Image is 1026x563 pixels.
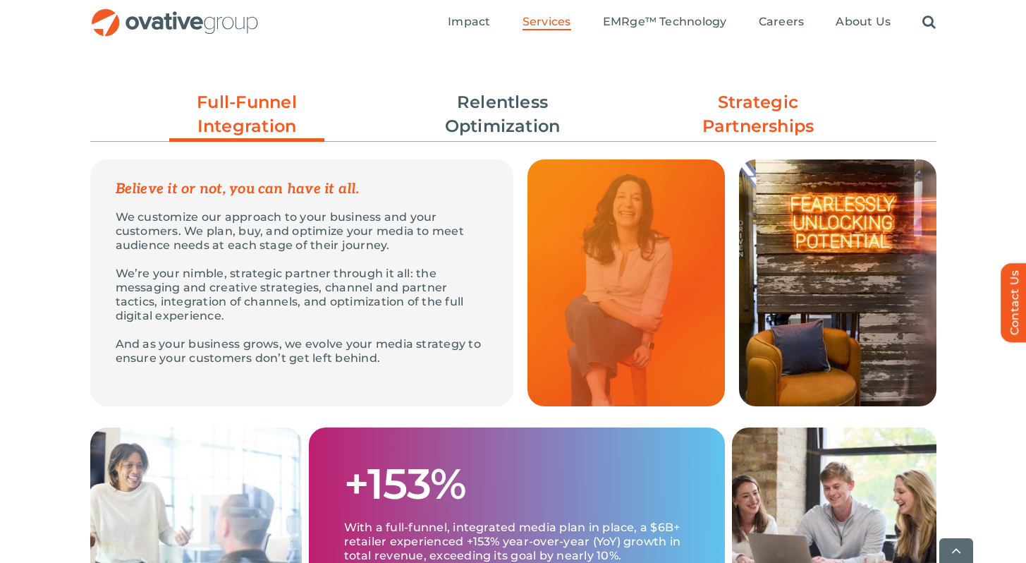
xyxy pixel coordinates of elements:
a: Relentless Optimization [425,90,580,138]
img: Media – Grid 1 [739,159,936,406]
a: Impact [448,15,490,30]
a: Services [523,15,571,30]
ul: Post Filters [90,83,936,145]
span: EMRge™ Technology [603,15,727,29]
img: Media – Grid Quote 1 [527,159,725,406]
p: We’re your nimble, strategic partner through it all: the messaging and creative strategies, chann... [116,267,488,323]
a: Full-Funnel Integration [169,90,324,145]
a: OG_Full_horizontal_RGB [90,7,259,20]
span: About Us [836,15,891,29]
a: Strategic Partnerships [680,90,836,138]
a: Careers [759,15,805,30]
a: About Us [836,15,891,30]
p: And as your business grows, we evolve your media strategy to ensure your customers don’t get left... [116,337,488,365]
p: Believe it or not, you can have it all. [116,182,488,196]
h1: +153% [344,461,467,507]
p: With a full-funnel, integrated media plan in place, a $6B+ retailer experienced +153% year-over-y... [344,507,690,563]
a: EMRge™ Technology [603,15,727,30]
a: Search [922,15,936,30]
span: Impact [448,15,490,29]
p: We customize our approach to your business and your customers. We plan, buy, and optimize your me... [116,210,488,253]
span: Services [523,15,571,29]
span: Careers [759,15,805,29]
